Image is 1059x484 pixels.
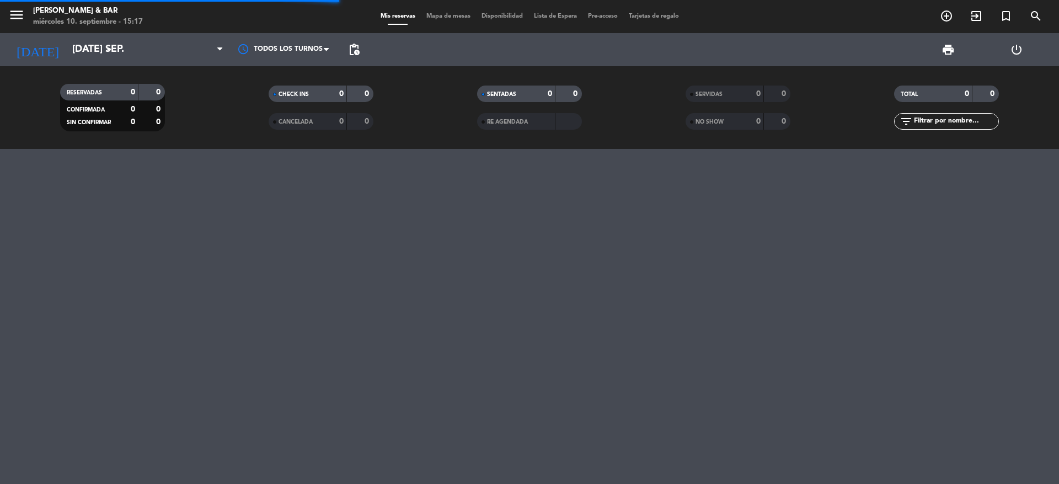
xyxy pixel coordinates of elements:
[8,7,25,27] button: menu
[528,13,582,19] span: Lista de Espera
[131,118,135,126] strong: 0
[548,90,552,98] strong: 0
[487,92,516,97] span: SENTADAS
[156,88,163,96] strong: 0
[131,88,135,96] strong: 0
[623,13,684,19] span: Tarjetas de regalo
[67,120,111,125] span: SIN CONFIRMAR
[942,43,955,56] span: print
[696,119,724,125] span: NO SHOW
[487,119,528,125] span: RE AGENDADA
[279,119,313,125] span: CANCELADA
[375,13,421,19] span: Mis reservas
[8,7,25,23] i: menu
[156,118,163,126] strong: 0
[1010,43,1023,56] i: power_settings_new
[339,90,344,98] strong: 0
[103,43,116,56] i: arrow_drop_down
[782,118,788,125] strong: 0
[67,90,102,95] span: RESERVADAS
[900,115,913,128] i: filter_list
[347,43,361,56] span: pending_actions
[756,118,761,125] strong: 0
[131,105,135,113] strong: 0
[756,90,761,98] strong: 0
[970,9,983,23] i: exit_to_app
[1029,9,1042,23] i: search
[33,6,143,17] div: [PERSON_NAME] & Bar
[476,13,528,19] span: Disponibilidad
[901,92,918,97] span: TOTAL
[940,9,953,23] i: add_circle_outline
[965,90,969,98] strong: 0
[782,90,788,98] strong: 0
[421,13,476,19] span: Mapa de mesas
[365,118,371,125] strong: 0
[582,13,623,19] span: Pre-acceso
[279,92,309,97] span: CHECK INS
[339,118,344,125] strong: 0
[8,38,67,62] i: [DATE]
[67,107,105,113] span: CONFIRMADA
[999,9,1013,23] i: turned_in_not
[913,115,998,127] input: Filtrar por nombre...
[365,90,371,98] strong: 0
[573,90,580,98] strong: 0
[156,105,163,113] strong: 0
[33,17,143,28] div: miércoles 10. septiembre - 15:17
[696,92,723,97] span: SERVIDAS
[982,33,1051,66] div: LOG OUT
[990,90,997,98] strong: 0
